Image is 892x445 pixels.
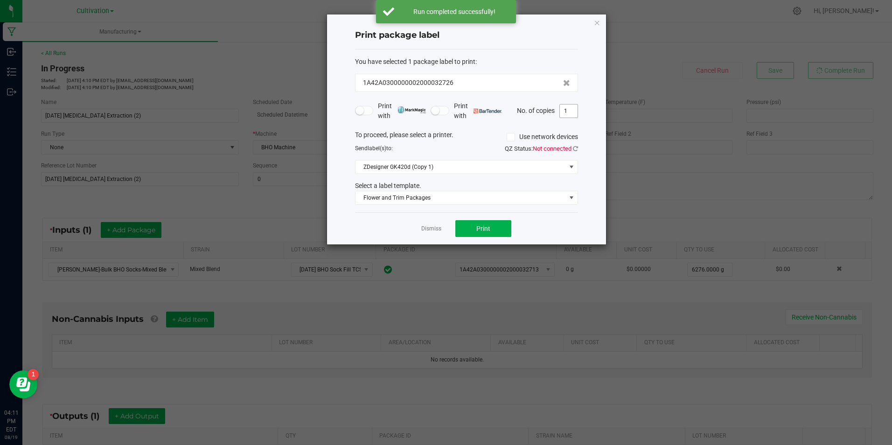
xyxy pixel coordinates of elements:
[348,130,585,144] div: To proceed, please select a printer.
[9,370,37,398] iframe: Resource center
[355,160,566,174] span: ZDesigner GK420d (Copy 1)
[355,145,393,152] span: Send to:
[505,145,578,152] span: QZ Status:
[363,78,453,88] span: 1A42A0300000002000032726
[474,109,502,113] img: bartender.png
[397,106,426,113] img: mark_magic_cybra.png
[368,145,386,152] span: label(s)
[517,106,555,114] span: No. of copies
[355,58,475,65] span: You have selected 1 package label to print
[455,220,511,237] button: Print
[476,225,490,232] span: Print
[378,101,426,121] span: Print with
[348,181,585,191] div: Select a label template.
[399,7,509,16] div: Run completed successfully!
[355,57,578,67] div: :
[28,369,39,380] iframe: Resource center unread badge
[421,225,441,233] a: Dismiss
[533,145,571,152] span: Not connected
[355,191,566,204] span: Flower and Trim Packages
[355,29,578,42] h4: Print package label
[507,132,578,142] label: Use network devices
[454,101,502,121] span: Print with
